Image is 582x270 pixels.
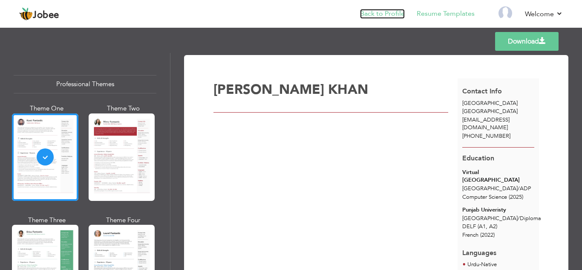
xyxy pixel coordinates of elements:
div: Theme One [14,104,80,113]
a: Download [495,32,559,51]
span: Urdu [467,261,479,268]
span: / [518,185,520,192]
span: KHAN [328,81,368,99]
a: Welcome [525,9,563,19]
a: Resume Templates [417,9,475,19]
div: Theme Two [90,104,157,113]
div: Punjab Univeristy [462,206,534,214]
span: Languages [462,242,496,258]
span: [GEOGRAPHIC_DATA] Diploma DELF (A1, A2) [462,215,541,230]
span: / [518,215,520,222]
span: (2025) [509,193,523,201]
span: Education [462,154,494,163]
span: [PERSON_NAME] [213,81,324,99]
span: French [462,231,478,239]
span: Contact Info [462,87,502,96]
span: [PHONE_NUMBER] [462,132,510,140]
span: Computer Science [462,193,507,201]
span: [GEOGRAPHIC_DATA] [462,99,518,107]
span: - [479,261,481,268]
div: Professional Themes [14,75,156,93]
span: Jobee [33,11,59,20]
a: Jobee [19,7,59,21]
div: Theme Four [90,216,157,225]
div: Theme Three [14,216,80,225]
img: Profile Img [498,6,512,20]
li: Native [467,261,497,269]
span: [GEOGRAPHIC_DATA] ADP [462,185,531,192]
span: [EMAIL_ADDRESS][DOMAIN_NAME] [462,116,510,132]
span: (2022) [480,231,495,239]
img: jobee.io [19,7,33,21]
div: Virtual [GEOGRAPHIC_DATA] [462,168,534,184]
span: [GEOGRAPHIC_DATA] [462,107,518,115]
a: Back to Profile [360,9,405,19]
